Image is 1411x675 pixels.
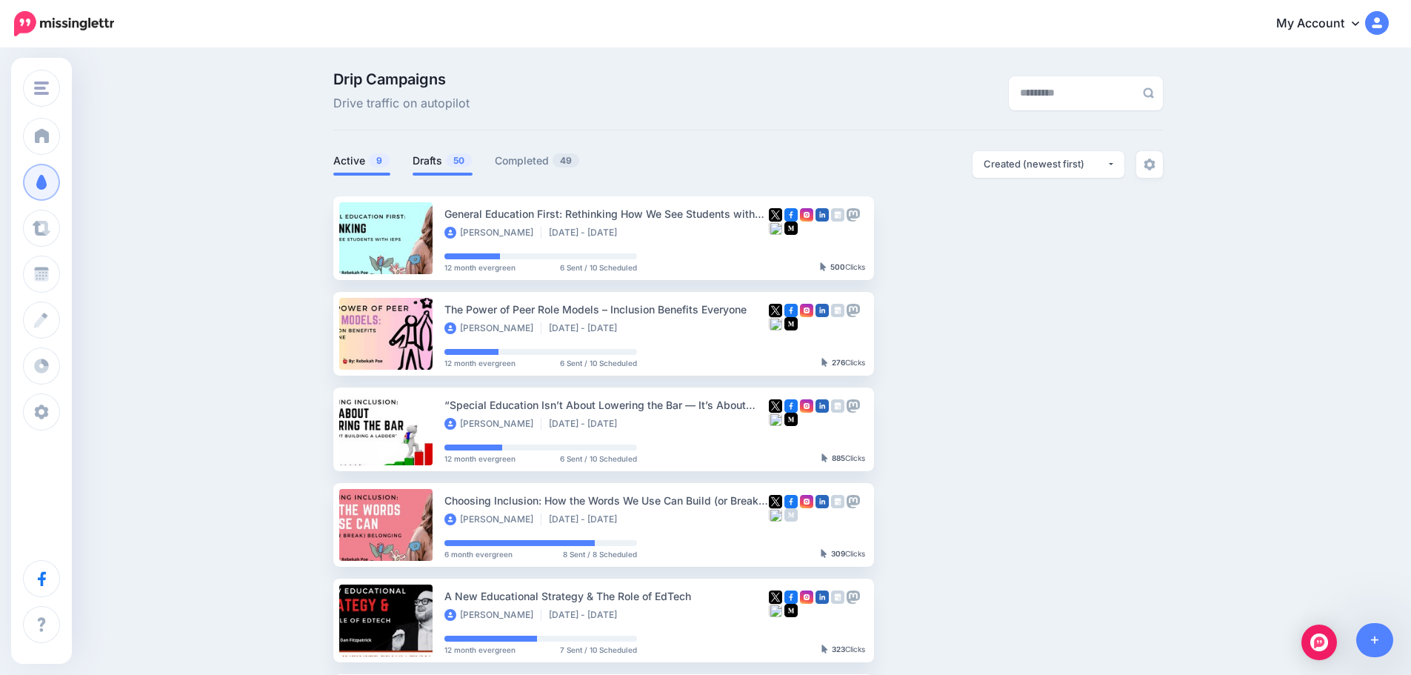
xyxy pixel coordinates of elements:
img: medium-square.png [784,413,798,426]
img: settings-grey.png [1144,159,1155,170]
div: General Education First: Rethinking How We See Students with IEPs [444,205,769,222]
li: [PERSON_NAME] [444,322,541,334]
img: facebook-square.png [784,208,798,222]
div: A New Educational Strategy & The Role of EdTech [444,588,769,605]
div: “Special Education Isn’t About Lowering the Bar — It’s About Building a Ladder” [444,396,769,413]
img: linkedin-square.png [815,399,829,413]
img: medium-square.png [784,222,798,235]
span: 9 [369,153,390,167]
a: My Account [1261,6,1389,42]
b: 323 [832,645,845,654]
span: 50 [446,153,472,167]
div: Clicks [821,645,865,654]
span: 12 month evergreen [444,646,516,654]
img: medium-grey-square.png [784,508,798,522]
b: 885 [832,453,845,462]
img: linkedin-square.png [815,495,829,508]
span: 6 Sent / 10 Scheduled [560,359,637,367]
img: google_business-grey-square.png [831,208,844,222]
img: twitter-square.png [769,495,782,508]
img: google_business-grey-square.png [831,591,844,604]
img: linkedin-square.png [815,208,829,222]
li: [PERSON_NAME] [444,227,541,239]
img: linkedin-square.png [815,304,829,317]
img: twitter-square.png [769,399,782,413]
img: mastodon-grey-square.png [847,495,860,508]
img: search-grey-6.png [1143,87,1154,99]
span: 7 Sent / 10 Scheduled [560,646,637,654]
img: medium-square.png [784,317,798,330]
b: 309 [831,549,845,558]
img: bluesky-grey-square.png [769,508,782,522]
li: [DATE] - [DATE] [549,609,624,621]
img: google_business-grey-square.png [831,399,844,413]
li: [DATE] - [DATE] [549,227,624,239]
div: Open Intercom Messenger [1301,625,1337,660]
img: facebook-square.png [784,495,798,508]
img: twitter-square.png [769,591,782,604]
img: pointer-grey-darker.png [821,645,828,654]
span: 12 month evergreen [444,359,516,367]
span: Drive traffic on autopilot [333,94,470,113]
img: bluesky-grey-square.png [769,222,782,235]
span: 6 month evergreen [444,551,513,558]
img: instagram-square.png [800,304,813,317]
img: bluesky-grey-square.png [769,604,782,617]
img: mastodon-grey-square.png [847,304,860,317]
span: 12 month evergreen [444,264,516,271]
span: 8 Sent / 8 Scheduled [563,551,637,558]
img: bluesky-grey-square.png [769,317,782,330]
div: Clicks [821,550,865,559]
div: Clicks [821,359,865,368]
img: instagram-square.png [800,399,813,413]
li: [PERSON_NAME] [444,609,541,621]
img: twitter-square.png [769,304,782,317]
img: mastodon-grey-square.png [847,591,860,604]
img: facebook-square.png [784,591,798,604]
img: menu.png [34,82,49,95]
img: mastodon-grey-square.png [847,208,860,222]
img: instagram-square.png [800,495,813,508]
img: pointer-grey-darker.png [821,549,827,558]
button: Created (newest first) [973,151,1124,178]
a: Active9 [333,152,390,170]
img: mastodon-grey-square.png [847,399,860,413]
span: Drip Campaigns [333,72,470,87]
div: Created (newest first) [984,157,1107,171]
div: Clicks [820,263,865,272]
img: Missinglettr [14,11,114,36]
li: [DATE] - [DATE] [549,513,624,525]
li: [PERSON_NAME] [444,418,541,430]
img: google_business-grey-square.png [831,304,844,317]
img: pointer-grey-darker.png [821,453,828,462]
span: 6 Sent / 10 Scheduled [560,455,637,462]
a: Completed49 [495,152,580,170]
img: medium-square.png [784,604,798,617]
div: Choosing Inclusion: How the Words We Use Can Build (or Break) Belonging [444,492,769,509]
img: facebook-square.png [784,399,798,413]
img: facebook-square.png [784,304,798,317]
b: 276 [832,358,845,367]
b: 500 [830,262,845,271]
span: 49 [553,153,579,167]
span: 6 Sent / 10 Scheduled [560,264,637,271]
img: bluesky-grey-square.png [769,413,782,426]
img: pointer-grey-darker.png [820,262,827,271]
a: Drafts50 [413,152,473,170]
div: Clicks [821,454,865,463]
div: The Power of Peer Role Models – Inclusion Benefits Everyone [444,301,769,318]
img: linkedin-square.png [815,591,829,604]
li: [DATE] - [DATE] [549,322,624,334]
img: twitter-square.png [769,208,782,222]
span: 12 month evergreen [444,455,516,462]
img: pointer-grey-darker.png [821,358,828,367]
img: instagram-square.png [800,591,813,604]
img: google_business-grey-square.png [831,495,844,508]
img: instagram-square.png [800,208,813,222]
li: [PERSON_NAME] [444,513,541,525]
li: [DATE] - [DATE] [549,418,624,430]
